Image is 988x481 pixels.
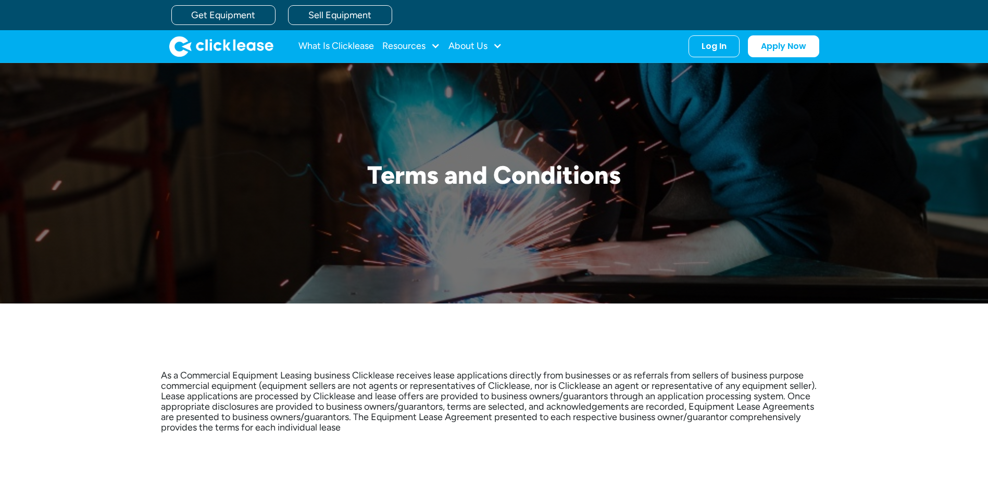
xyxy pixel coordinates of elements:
[288,5,392,25] a: Sell Equipment
[367,161,621,189] h1: Terms and Conditions
[448,36,502,57] div: About Us
[702,41,727,52] div: Log In
[169,36,273,57] a: home
[748,35,819,57] a: Apply Now
[298,36,374,57] a: What Is Clicklease
[169,36,273,57] img: Clicklease logo
[382,36,440,57] div: Resources
[161,370,828,433] p: As a Commercial Equipment Leasing business Clicklease receives lease applications directly from b...
[171,5,276,25] a: Get Equipment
